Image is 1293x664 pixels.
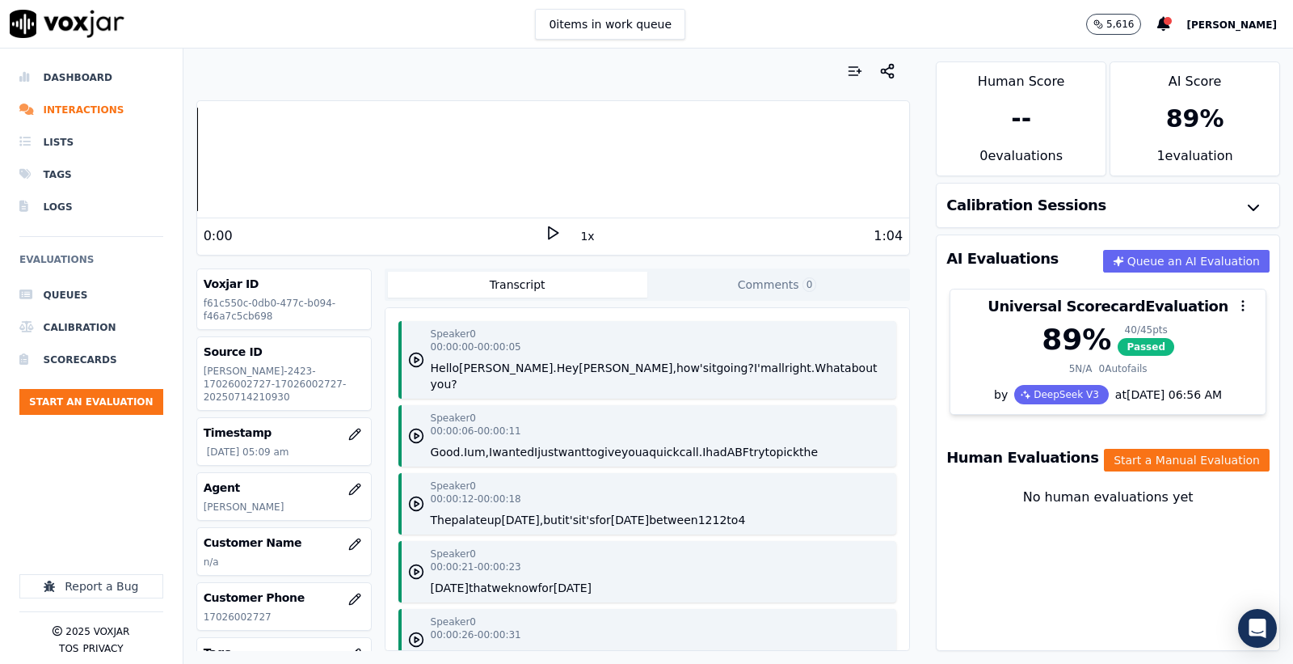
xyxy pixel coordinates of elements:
[558,444,586,460] button: want
[19,250,163,279] h6: Evaluations
[204,480,364,496] h3: Agent
[874,226,903,246] div: 1:04
[431,480,476,493] p: Speaker 0
[65,625,129,638] p: 2025 Voxjar
[534,444,537,460] button: I
[597,444,621,460] button: give
[1186,15,1293,34] button: [PERSON_NAME]
[1118,324,1174,336] div: 40 / 45 pts
[19,311,163,344] a: Calibration
[577,225,597,247] button: 1x
[19,191,163,223] li: Logs
[19,159,163,191] li: Tags
[802,277,817,292] span: 0
[431,560,521,573] p: 00:00:21 - 00:00:23
[641,648,672,664] button: move
[19,344,163,376] a: Scorecards
[647,272,907,298] button: Comments
[844,360,877,376] button: about
[672,648,680,664] button: it
[19,574,163,598] button: Report a Bug
[727,512,738,528] button: to
[1042,324,1111,356] div: 89 %
[1110,62,1279,91] div: AI Score
[1011,104,1031,133] div: --
[705,444,727,460] button: had
[534,648,561,664] button: back
[204,535,364,551] h3: Customer Name
[799,444,818,460] button: the
[204,611,364,624] p: 17026002727
[467,444,489,460] button: um,
[535,9,685,40] button: 0items in work queue
[738,512,745,528] button: 4
[508,580,537,596] button: know
[946,252,1059,266] h3: AI Evaluations
[204,365,364,404] p: [PERSON_NAME]-2423-17026002727-17026002727-20250714210930
[649,512,698,528] button: between
[431,412,476,425] p: Speaker 0
[937,146,1106,176] div: 0 evaluation s
[431,493,521,505] p: 00:00:12 - 00:00:18
[388,272,647,298] button: Transcript
[1086,14,1157,35] button: 5,616
[649,444,679,460] button: quick
[431,580,469,596] button: [DATE]
[207,446,364,459] p: [DATE] 05:09 am
[815,360,844,376] button: What
[1103,250,1270,273] button: Queue an AI Evaluation
[204,344,364,360] h3: Source ID
[431,548,476,560] p: Speaker 0
[749,444,765,460] button: try
[579,360,676,376] button: [PERSON_NAME],
[19,61,163,94] a: Dashboard
[702,444,705,460] button: I
[469,580,491,596] button: that
[204,425,364,441] h3: Timestamp
[431,376,457,392] button: you?
[1166,104,1224,133] div: 89 %
[204,226,233,246] div: 0:00
[463,648,466,664] button: I
[504,648,534,664] button: them
[705,648,721,664] button: for
[586,444,597,460] button: to
[713,512,727,528] button: 12
[1118,338,1174,356] span: Passed
[600,648,630,664] button: them
[772,360,785,376] button: all
[537,444,558,460] button: just
[950,488,1266,546] div: No human evaluations yet
[716,360,754,376] button: going?
[204,556,364,569] p: n/a
[721,648,763,664] button: [DATE],
[611,512,649,528] button: [DATE]
[1238,609,1277,648] div: Open Intercom Messenger
[709,360,716,376] button: it
[562,512,579,528] button: it's
[459,360,557,376] button: [PERSON_NAME].
[1069,362,1093,375] div: 5 N/A
[489,444,492,460] button: I
[431,340,521,353] p: 00:00:00 - 00:00:05
[83,642,124,655] button: Privacy
[1106,18,1134,31] p: 5,616
[19,389,163,415] button: Start an Evaluation
[537,580,553,596] button: for
[431,425,521,438] p: 00:00:06 - 00:00:11
[777,444,800,460] button: pick
[698,512,713,528] button: 12
[10,10,124,38] img: voxjar logo
[785,360,815,376] button: right.
[780,648,808,664] button: sorry
[485,648,504,664] button: call
[764,444,776,460] button: to
[431,628,521,641] p: 00:00:26 - 00:00:31
[554,580,592,596] button: [DATE]
[19,94,163,126] a: Interactions
[466,648,485,664] button: will
[491,580,508,596] button: we
[561,648,582,664] button: and
[1186,19,1277,31] span: [PERSON_NAME]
